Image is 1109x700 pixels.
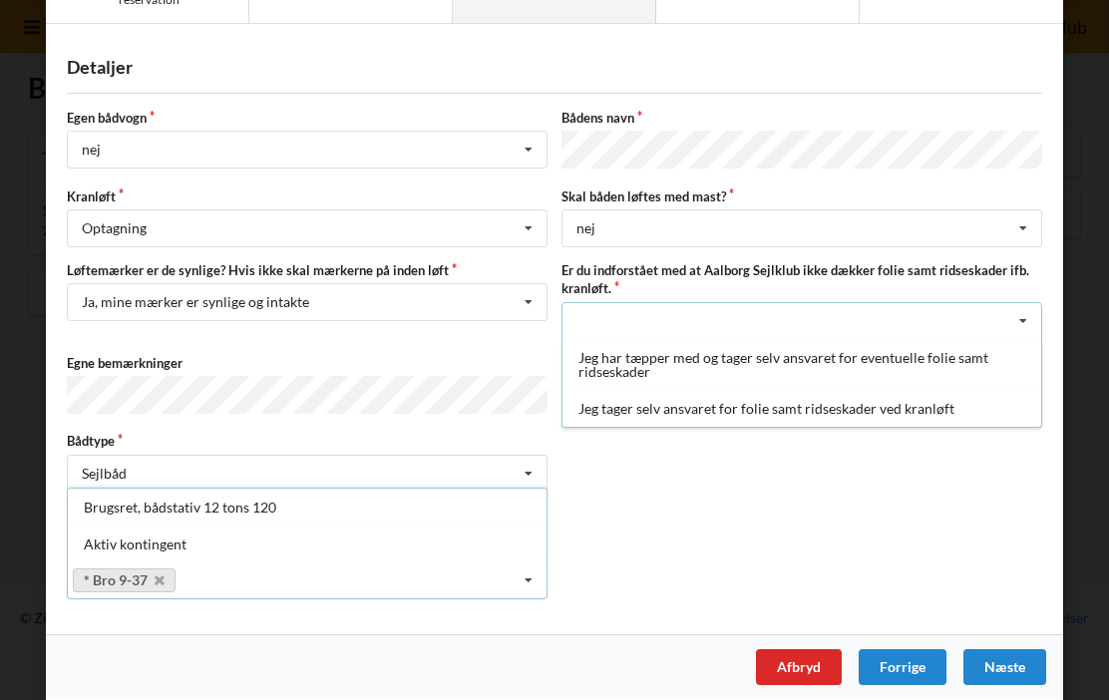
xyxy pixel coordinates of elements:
div: Detaljer [67,56,1042,79]
label: Skal båden løftes med mast? [561,187,1042,205]
div: nej [576,221,595,235]
div: Jeg tager selv ansvaret for folie samt ridseskader ved kranløft [562,390,1041,427]
div: Optagning [82,221,147,235]
label: Bådtype [67,432,548,450]
a: * Bro 9-37 [73,568,176,592]
label: Kranløft [67,187,548,205]
div: Afbryd [756,649,842,685]
div: Ja, mine mærker er synlige og intakte [82,295,309,309]
div: Forrige [859,649,946,685]
label: Egne bemærkninger [67,354,548,372]
label: Er du indforstået med at Aalborg Sejlklub ikke dækker folie samt ridseskader ifb. kranløft. [561,261,1042,297]
div: Aktiv kontingent [68,525,547,562]
div: Brugsret, bådstativ 12 tons 120 [68,489,547,525]
div: Sejlbåd [82,467,127,481]
div: nej [82,143,101,157]
label: Løftemærker er de synlige? Hvis ikke skal mærkerne på inden løft [67,261,548,279]
div: Jeg har tæpper med og tager selv ansvaret for eventuelle folie samt ridseskader [562,339,1041,390]
div: Næste [963,649,1046,685]
label: Egen bådvogn [67,109,548,127]
label: Bådens navn [561,109,1042,127]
